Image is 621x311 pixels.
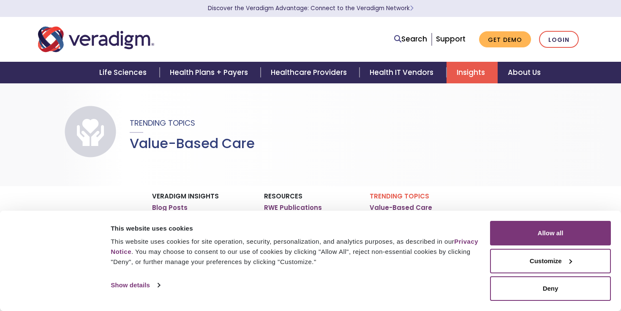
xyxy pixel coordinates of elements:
[490,221,611,245] button: Allow all
[89,62,159,83] a: Life Sciences
[394,33,427,45] a: Search
[498,62,551,83] a: About Us
[111,223,480,234] div: This website uses cookies
[38,25,154,53] img: Veradigm logo
[208,4,414,12] a: Discover the Veradigm Advantage: Connect to the Veradigm NetworkLearn More
[111,237,480,267] div: This website uses cookies for site operation, security, personalization, and analytics purposes, ...
[539,31,579,48] a: Login
[130,118,195,128] span: Trending Topics
[410,4,414,12] span: Learn More
[370,204,432,212] a: Value-Based Care
[436,34,466,44] a: Support
[130,135,255,151] h1: Value-Based Care
[264,204,322,212] a: RWE Publications
[490,276,611,301] button: Deny
[261,62,360,83] a: Healthcare Providers
[447,62,498,83] a: Insights
[152,204,188,212] a: Blog Posts
[360,62,446,83] a: Health IT Vendors
[479,31,531,48] a: Get Demo
[111,279,160,292] a: Show details
[490,249,611,273] button: Customize
[160,62,261,83] a: Health Plans + Payers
